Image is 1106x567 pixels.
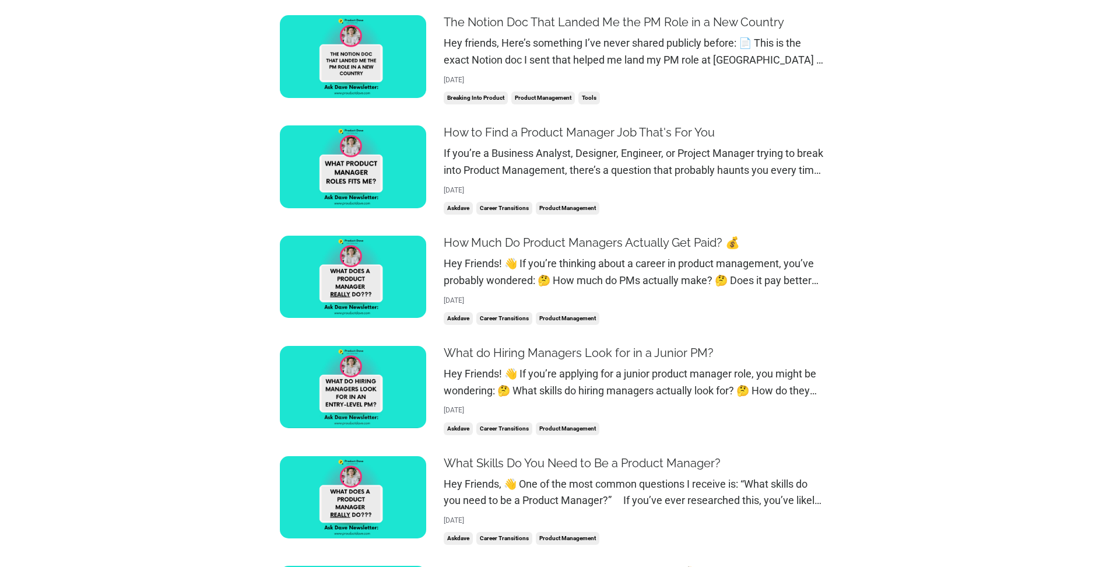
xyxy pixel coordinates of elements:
div: Hey Friends, 👋 One of the most common questions I receive is: “What skills do you need to be a Pr... [444,476,826,510]
a: career transitions [476,532,532,545]
a: tools [578,92,600,104]
a: career transitions [476,422,532,435]
a: How to Find a Product Manager Job That's For You [444,125,826,139]
a: The Notion Doc That Landed Me the PM Role in a New Country [444,15,826,29]
a: What do Hiring Managers Look for in a Junior PM? [444,346,826,360]
a: product management [536,312,599,325]
span: [DATE] [444,405,826,416]
a: breaking into product [444,92,508,104]
a: What Skills Do You Need to Be a Product Manager? [444,456,826,470]
img: b2cdcb2-c7f4-02c7-16e4-ad5b5f2d81d2_Newsletter_Thumbnails.png [280,15,426,97]
a: career transitions [476,312,532,325]
a: askdave [444,312,473,325]
div: If you’re a Business Analyst, Designer, Engineer, or Project Manager trying to break into Product... [444,145,826,179]
span: [DATE] [444,515,826,526]
a: product management [536,422,599,435]
span: [DATE] [444,185,826,196]
img: 78258f7-0c07-8af-70b-be88eef2554_What_does_a_product_manager_do.png [280,456,426,538]
span: [DATE] [444,295,826,306]
img: 78258f7-0c07-8af-70b-be88eef2554_What_does_a_product_manager_do.png [280,236,426,318]
span: [DATE] [444,75,826,86]
a: askdave [444,422,473,435]
a: product management [536,202,599,215]
div: Hey Friends! 👋 If you’re applying for a junior product manager role, you might be wondering: 🤔 Wh... [444,366,826,400]
div: Hey friends, Here’s something I’ve never shared publicly before: 📄 This is the exact Notion doc I... [444,35,826,69]
div: Hey Friends! 👋 If you’re thinking about a career in product management, you’ve probably wondered:... [444,256,826,289]
a: askdave [444,202,473,215]
img: 7e4a586-8f15-78f-0a2-43e38034157d_Newsletter_Thumbnails_from_Start_Reading.png [280,125,426,208]
a: product management [511,92,575,104]
a: askdave [444,532,473,545]
a: career transitions [476,202,532,215]
a: How Much Do Product Managers Actually Get Paid? 💰 [444,236,826,250]
img: 2eb1fc4-23e3-6a21-4385-cba8c1e7310_Copy_for_Substack_Image.jpeg [280,346,426,428]
a: product management [536,532,599,545]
